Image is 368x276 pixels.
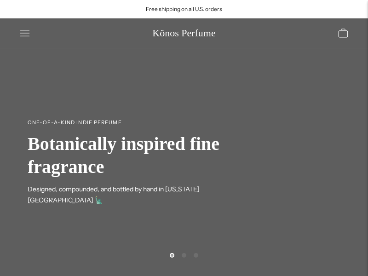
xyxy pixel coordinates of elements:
[194,253,198,258] button: Move carousel to slide 3
[152,23,215,43] a: Kônos Perfume
[182,253,186,258] button: Move carousel to slide 2
[28,118,258,127] h2: One-of-a-kind indie perfume
[28,184,248,206] p: Designed, compounded, and bottled by hand in [US_STATE][GEOGRAPHIC_DATA] 🗽
[28,132,258,178] h2: Botanically inspired fine fragrance
[152,28,215,39] span: Kônos Perfume
[18,23,31,43] a: Menu
[170,253,174,258] button: Move carousel to slide 1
